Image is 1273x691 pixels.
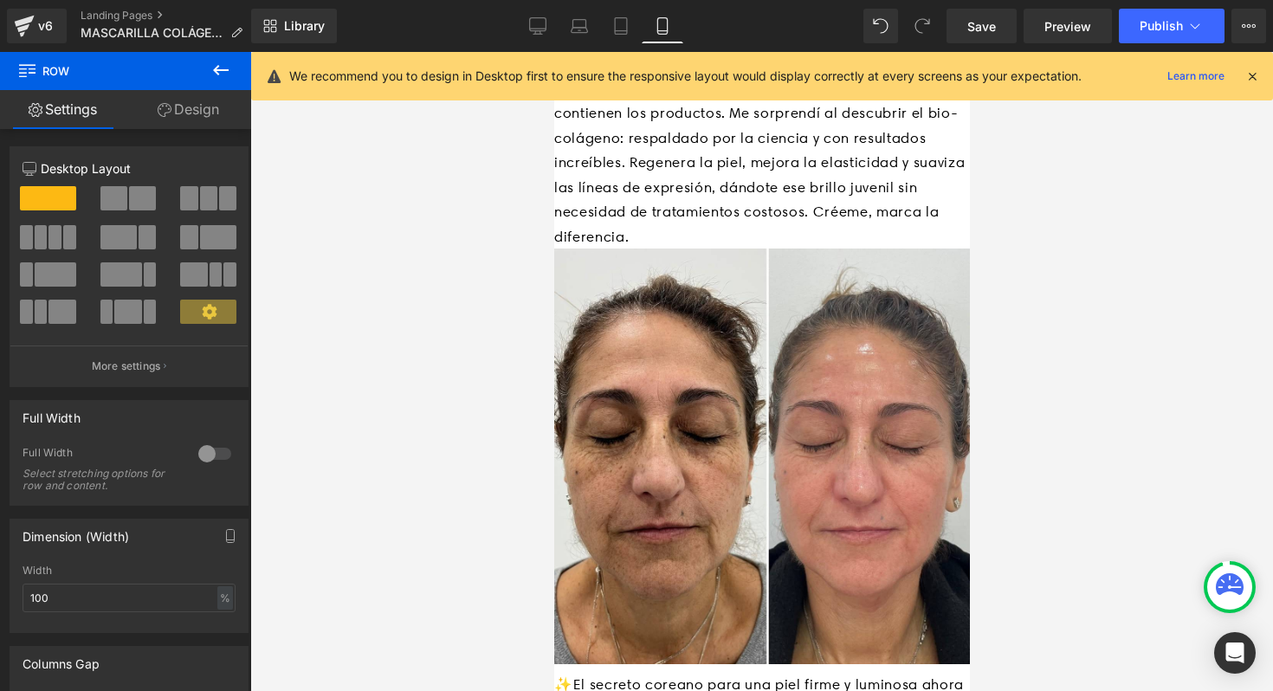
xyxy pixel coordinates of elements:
[251,9,337,43] a: New Library
[23,647,100,671] div: Columns Gap
[23,446,181,464] div: Full Width
[23,159,236,178] p: Desktop Layout
[1024,9,1112,43] a: Preview
[559,9,600,43] a: Laptop
[81,9,256,23] a: Landing Pages
[1140,19,1183,33] span: Publish
[7,9,67,43] a: v6
[1231,9,1266,43] button: More
[1119,9,1225,43] button: Publish
[81,26,223,40] span: MASCARILLA COLÁGENO
[217,586,233,610] div: %
[23,584,236,612] input: auto
[863,9,898,43] button: Undo
[642,9,683,43] a: Mobile
[92,358,161,374] p: More settings
[600,9,642,43] a: Tablet
[23,565,236,577] div: Width
[35,15,56,37] div: v6
[10,345,248,386] button: More settings
[1214,632,1256,674] div: Open Intercom Messenger
[517,9,559,43] a: Desktop
[23,468,178,492] div: Select stretching options for row and content.
[1044,17,1091,36] span: Preview
[17,52,191,90] span: Row
[905,9,940,43] button: Redo
[967,17,996,36] span: Save
[23,401,81,425] div: Full Width
[284,18,325,34] span: Library
[126,90,251,129] a: Design
[1160,66,1231,87] a: Learn more
[23,520,129,544] div: Dimension (Width)
[289,67,1082,86] p: We recommend you to design in Desktop first to ensure the responsive layout would display correct...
